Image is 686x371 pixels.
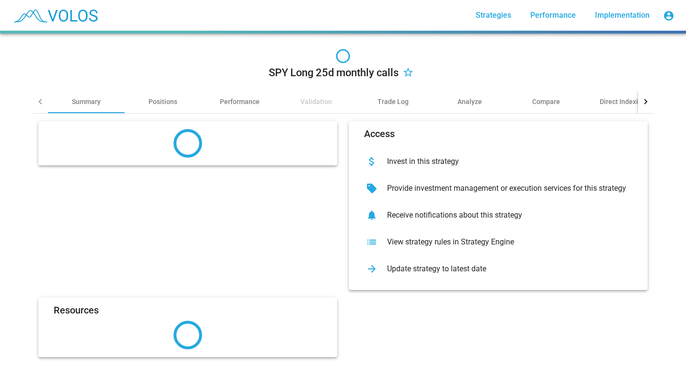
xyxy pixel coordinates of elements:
[54,305,99,315] mat-card-title: Resources
[364,181,379,196] mat-icon: sell
[379,237,632,247] div: View strategy rules in Strategy Engine
[220,97,260,106] div: Performance
[476,11,511,20] span: Strategies
[600,97,646,106] div: Direct Indexing
[364,154,379,169] mat-icon: attach_money
[72,97,101,106] div: Summary
[356,255,640,282] button: Update strategy to latest date
[379,157,632,166] div: Invest in this strategy
[364,129,395,139] mat-card-title: Access
[379,264,632,274] div: Update strategy to latest date
[532,97,560,106] div: Compare
[379,184,632,193] div: Provide investment management or execution services for this strategy
[402,68,414,79] mat-icon: star_border
[523,7,583,24] a: Performance
[269,65,399,81] div: SPY Long 25d monthly calls
[356,148,640,175] button: Invest in this strategy
[663,10,675,22] mat-icon: account_circle
[356,202,640,229] button: Receive notifications about this strategy
[8,3,103,27] img: blue_transparent.png
[364,208,379,223] mat-icon: notifications
[356,175,640,202] button: Provide investment management or execution services for this strategy
[377,97,409,106] div: Trade Log
[364,261,379,277] mat-icon: arrow_forward
[364,234,379,250] mat-icon: list
[379,210,632,220] div: Receive notifications about this strategy
[587,7,657,24] a: Implementation
[300,97,332,106] div: Validation
[468,7,519,24] a: Strategies
[595,11,650,20] span: Implementation
[530,11,576,20] span: Performance
[149,97,177,106] div: Positions
[457,97,482,106] div: Analyze
[33,114,653,365] summary: AccessInvest in this strategyProvide investment management or execution services for this strateg...
[356,229,640,255] button: View strategy rules in Strategy Engine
